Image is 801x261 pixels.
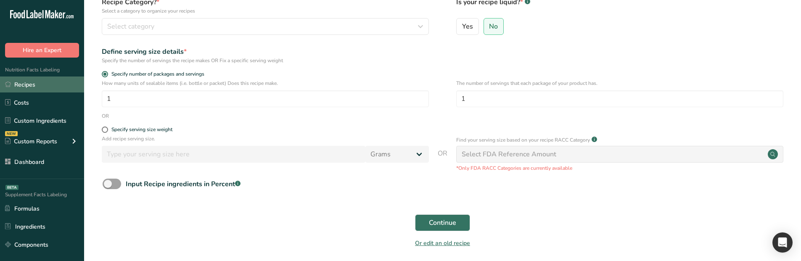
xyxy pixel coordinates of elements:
a: Or edit an old recipe [415,239,470,247]
div: Open Intercom Messenger [772,232,793,253]
span: OR [438,148,447,172]
button: Select category [102,18,429,35]
button: Hire an Expert [5,43,79,58]
div: OR [102,112,109,120]
div: Select FDA Reference Amount [462,149,556,159]
p: The number of servings that each package of your product has. [456,79,783,87]
div: NEW [5,131,18,136]
p: Add recipe serving size. [102,135,429,142]
div: Specify the number of servings the recipe makes OR Fix a specific serving weight [102,57,429,64]
p: *Only FDA RACC Categories are currently available [456,164,783,172]
div: Input Recipe ingredients in Percent [126,179,241,189]
div: Define serving size details [102,47,429,57]
span: Continue [429,218,456,228]
div: Custom Reports [5,137,57,146]
div: BETA [5,185,19,190]
p: How many units of sealable items (i.e. bottle or packet) Does this recipe make. [102,79,429,87]
span: Specify number of packages and servings [108,71,204,77]
span: No [489,22,498,31]
p: Find your serving size based on your recipe RACC Category [456,136,590,144]
span: Select category [107,21,154,32]
span: Yes [462,22,473,31]
input: Type your serving size here [102,146,365,163]
button: Continue [415,214,470,231]
p: Select a category to organize your recipes [102,7,429,15]
div: Specify serving size weight [111,127,172,133]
